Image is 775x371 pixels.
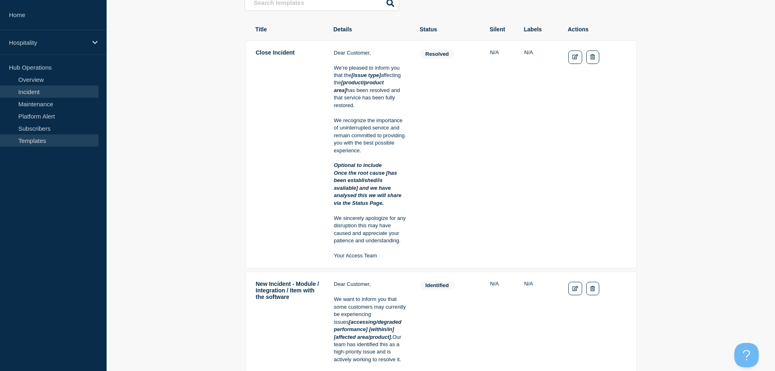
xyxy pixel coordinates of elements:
span: identified [420,281,454,290]
p: Hospitality [9,39,87,46]
em: [product/product area] [334,79,385,93]
td: Details: Dear Customer, <br/><br/>We’re pleased to inform you that the <strong><em>[issue type] <... [334,49,407,260]
iframe: Help Scout Beacon - Open [734,343,759,367]
p: We want to inform you that some customers may currently be experiencing issues Our team has ident... [334,296,406,363]
p: Your Access Team [334,252,406,259]
p: We’re pleased to inform you that the affecting the has been resolved and that service has been fu... [334,64,406,110]
th: Actions [568,26,626,33]
p: Dear Customer, [334,281,406,288]
td: Title: Close Incident [255,49,321,260]
button: Delete [586,50,599,64]
th: Labels [524,26,555,33]
th: Details [333,26,406,33]
td: Actions: Edit Delete [568,49,627,260]
em: Optional to include [334,162,382,168]
th: Title [255,26,320,33]
p: We sincerely apologize for any disruption this may have caused and appreciate your patience and u... [334,215,406,245]
th: Status [419,26,476,33]
p: We recognize the importance of uninterrupted service and remain committed to providing you with t... [334,117,406,154]
td: Labels: global.none [524,49,555,260]
em: Once the root cause [has been established/is available] and we have analysed this we will share v... [334,170,403,206]
a: Edit [568,50,583,64]
p: Dear Customer, [334,49,406,57]
button: Delete [586,282,599,295]
span: resolved [420,49,454,59]
td: Status: resolved [420,49,477,260]
th: Silent [489,26,511,33]
td: Silent: N/A [490,49,511,260]
a: Edit [568,282,583,295]
em: [accessing/degraded performance] [within/in] [affected area/product]. [334,319,403,340]
em: [issue type] [351,72,381,78]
